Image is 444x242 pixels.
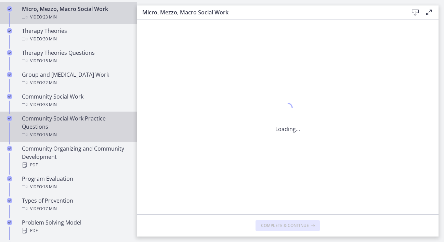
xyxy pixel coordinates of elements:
i: Completed [7,28,12,34]
i: Completed [7,50,12,55]
span: · 30 min [42,35,57,43]
div: 1 [275,101,300,117]
i: Completed [7,176,12,181]
span: · 33 min [42,101,57,109]
div: Video [22,183,129,191]
div: Community Organizing and Community Development [22,144,129,169]
i: Completed [7,116,12,121]
span: · 18 min [42,183,57,191]
div: PDF [22,161,129,169]
i: Completed [7,146,12,151]
span: · 22 min [42,79,57,87]
i: Completed [7,94,12,99]
i: Completed [7,6,12,12]
div: Community Social Work Practice Questions [22,114,129,139]
div: Therapy Theories Questions [22,49,129,65]
p: Loading... [275,125,300,133]
div: PDF [22,227,129,235]
div: Video [22,205,129,213]
i: Completed [7,72,12,77]
div: Video [22,79,129,87]
div: Group and [MEDICAL_DATA] Work [22,71,129,87]
div: Therapy Theories [22,27,129,43]
div: Video [22,131,129,139]
i: Completed [7,220,12,225]
button: Complete & continue [256,220,320,231]
div: Types of Prevention [22,196,129,213]
span: · 17 min [42,205,57,213]
div: Video [22,101,129,109]
span: Complete & continue [261,223,309,228]
i: Completed [7,198,12,203]
span: · 15 min [42,131,57,139]
div: Video [22,57,129,65]
div: Program Evaluation [22,175,129,191]
div: Micro, Mezzo, Macro Social Work [22,5,129,21]
div: Problem Solving Model [22,218,129,235]
span: · 23 min [42,13,57,21]
h3: Micro, Mezzo, Macro Social Work [142,8,397,16]
div: Community Social Work [22,92,129,109]
span: · 15 min [42,57,57,65]
div: Video [22,13,129,21]
div: Video [22,35,129,43]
